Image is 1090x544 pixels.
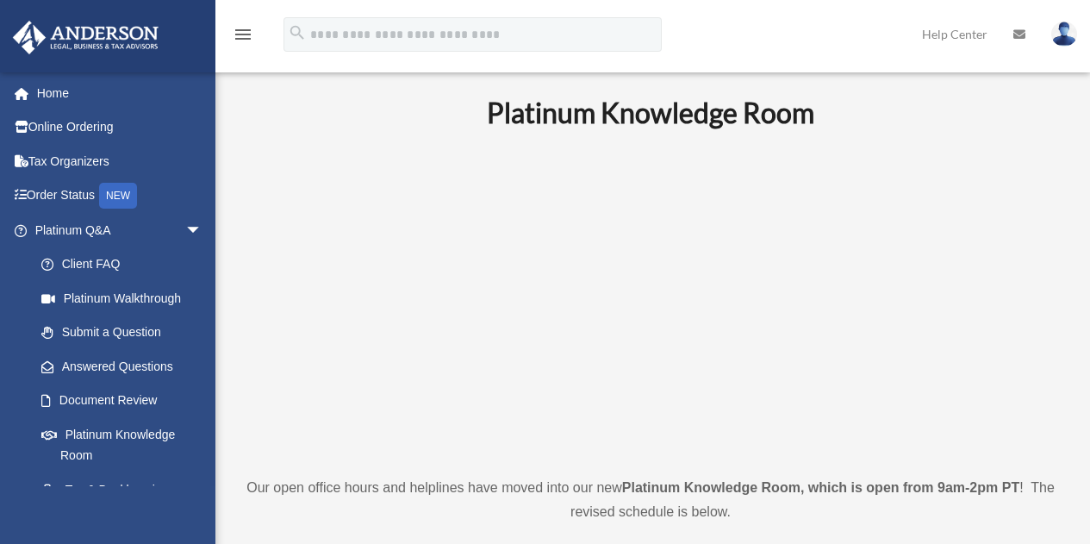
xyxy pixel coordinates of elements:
img: User Pic [1051,22,1077,47]
a: Platinum Knowledge Room [24,417,220,472]
span: arrow_drop_down [185,213,220,248]
a: Order StatusNEW [12,178,228,214]
a: Platinum Walkthrough [24,281,228,316]
a: Tax Organizers [12,144,228,178]
i: menu [233,24,253,45]
a: Document Review [24,384,228,418]
div: NEW [99,183,137,209]
b: Platinum Knowledge Room [487,96,814,129]
i: search [288,23,307,42]
a: Tax & Bookkeeping Packages [24,472,228,528]
img: Anderson Advisors Platinum Portal [8,21,164,54]
a: Submit a Question [24,316,228,350]
strong: Platinum Knowledge Room, which is open from 9am-2pm PT [622,480,1019,495]
a: menu [233,30,253,45]
a: Online Ordering [12,110,228,145]
a: Platinum Q&Aarrow_drop_down [12,213,228,247]
p: Our open office hours and helplines have moved into our new ! The revised schedule is below. [246,476,1056,524]
a: Answered Questions [24,349,228,384]
iframe: 231110_Toby_KnowledgeRoom [392,153,909,444]
a: Home [12,76,228,110]
a: Client FAQ [24,247,228,282]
